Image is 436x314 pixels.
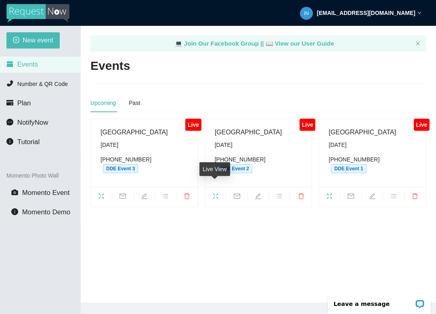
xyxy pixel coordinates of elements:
[11,208,18,215] span: info-circle
[329,155,416,173] div: [PHONE_NUMBER]
[323,289,436,314] iframe: LiveChat chat widget
[6,80,13,87] span: phone
[11,189,18,196] span: camera
[6,138,13,145] span: info-circle
[340,193,361,202] span: mail
[205,193,226,202] span: fullscreen
[417,11,421,15] span: down
[6,119,13,126] span: message
[383,193,404,202] span: bars
[266,40,273,47] span: laptop
[17,138,40,146] span: Tutorial
[248,193,269,202] span: edit
[175,40,266,47] a: laptop Join Our Facebook Group ||
[22,189,70,197] span: Momento Event
[13,37,19,44] span: plus-circle
[103,164,138,173] span: DDE Event 3
[329,140,416,149] div: [DATE]
[319,193,340,202] span: fullscreen
[317,10,415,16] strong: [EMAIL_ADDRESS][DOMAIN_NAME]
[6,4,69,23] img: RequestNow
[101,140,188,149] div: [DATE]
[17,81,68,87] span: Number & QR Code
[176,193,198,202] span: delete
[331,164,366,173] span: DDE Event 1
[415,41,420,46] button: close
[199,162,230,176] div: Live View
[6,61,13,67] span: calendar
[17,119,48,126] span: NotifyNow
[217,164,252,173] span: DDE Event 2
[17,99,31,107] span: Plan
[101,155,188,173] div: [PHONE_NUMBER]
[215,127,302,137] div: [GEOGRAPHIC_DATA]
[134,193,155,202] span: edit
[215,155,302,173] div: [PHONE_NUMBER]
[300,119,315,131] div: Live
[155,193,176,202] span: bars
[90,98,116,107] div: Upcoming
[215,140,302,149] div: [DATE]
[329,127,416,137] div: [GEOGRAPHIC_DATA]
[22,208,70,216] span: Momento Demo
[23,35,53,45] span: New event
[17,61,38,68] span: Events
[185,119,201,131] div: Live
[91,193,112,202] span: fullscreen
[101,127,188,137] div: [GEOGRAPHIC_DATA]
[175,40,182,47] span: laptop
[266,40,334,47] a: laptop View our User Guide
[226,193,247,202] span: mail
[112,193,133,202] span: mail
[405,193,426,202] span: delete
[6,32,60,48] button: plus-circleNew event
[290,193,312,202] span: delete
[6,99,13,106] span: credit-card
[362,193,383,202] span: edit
[414,119,430,131] div: Live
[269,193,290,202] span: bars
[300,7,313,20] img: d01eb085664dd1b1b0f3fb614695c60d
[90,58,130,74] h2: Events
[129,98,140,107] div: Past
